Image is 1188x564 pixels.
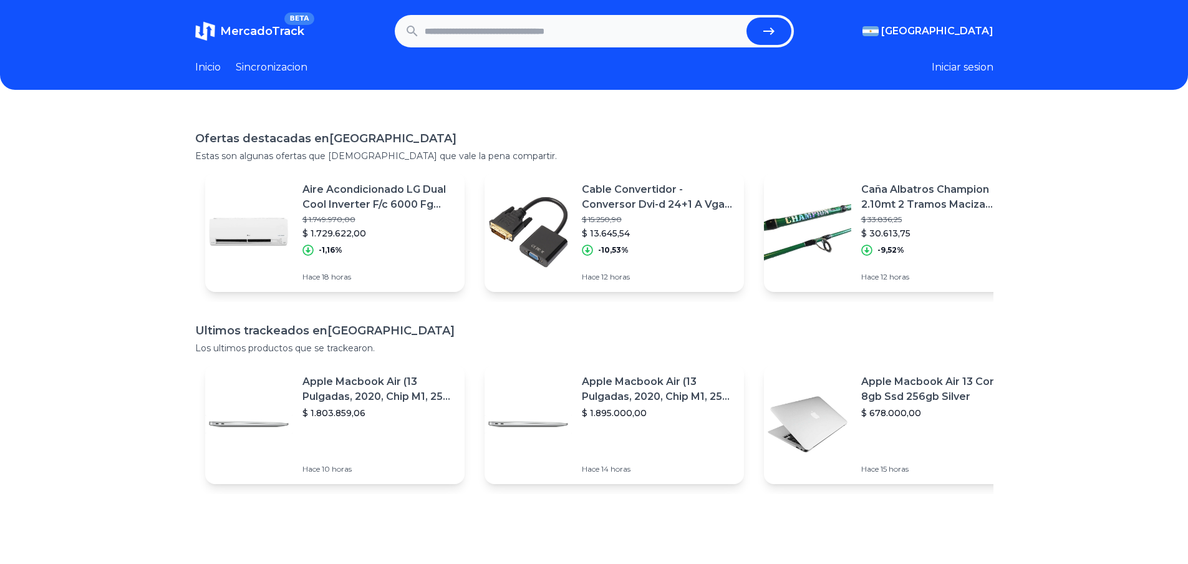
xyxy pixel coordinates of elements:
p: Hace 14 horas [582,464,734,474]
p: Hace 12 horas [861,272,1013,282]
img: Featured image [485,381,572,468]
button: Iniciar sesion [932,60,993,75]
img: Featured image [485,188,572,276]
p: Hace 15 horas [861,464,1013,474]
p: -9,52% [877,245,904,255]
img: Argentina [862,26,879,36]
p: -1,16% [319,245,342,255]
img: MercadoTrack [195,21,215,41]
img: Featured image [205,188,292,276]
p: Apple Macbook Air (13 Pulgadas, 2020, Chip M1, 256 Gb De Ssd, 8 Gb De Ram) - Plata [302,374,455,404]
button: [GEOGRAPHIC_DATA] [862,24,993,39]
a: MercadoTrackBETA [195,21,304,41]
p: Apple Macbook Air (13 Pulgadas, 2020, Chip M1, 256 Gb De Ssd, 8 Gb De Ram) - Plata [582,374,734,404]
h1: Ultimos trackeados en [GEOGRAPHIC_DATA] [195,322,993,339]
p: Hace 10 horas [302,464,455,474]
a: Featured imageApple Macbook Air (13 Pulgadas, 2020, Chip M1, 256 Gb De Ssd, 8 Gb De Ram) - Plata$... [205,364,465,484]
a: Inicio [195,60,221,75]
p: Hace 12 horas [582,272,734,282]
h1: Ofertas destacadas en [GEOGRAPHIC_DATA] [195,130,993,147]
a: Featured imageApple Macbook Air (13 Pulgadas, 2020, Chip M1, 256 Gb De Ssd, 8 Gb De Ram) - Plata$... [485,364,744,484]
img: Featured image [205,381,292,468]
p: $ 30.613,75 [861,227,1013,240]
img: Featured image [764,188,851,276]
p: -10,53% [598,245,629,255]
p: Los ultimos productos que se trackearon. [195,342,993,354]
p: $ 1.729.622,00 [302,227,455,240]
p: Estas son algunas ofertas que [DEMOGRAPHIC_DATA] que vale la pena compartir. [195,150,993,162]
p: Aire Acondicionado LG Dual Cool Inverter F/c 6000 Fg Wifi [302,182,455,212]
a: Featured imageCable Convertidor - Conversor Dvi-d 24+1 A Vga Adaptador$ 15.250,90$ 13.645,54-10,5... [485,172,744,292]
p: $ 33.836,25 [861,215,1013,225]
p: $ 1.895.000,00 [582,407,734,419]
p: $ 678.000,00 [861,407,1013,419]
p: Hace 18 horas [302,272,455,282]
a: Featured imageCaña Albatros Champion 2.10mt 2 Tramos Maciza Pesca Variada$ 33.836,25$ 30.613,75-9... [764,172,1023,292]
a: Featured imageAire Acondicionado LG Dual Cool Inverter F/c 6000 Fg Wifi$ 1.749.970,00$ 1.729.622,... [205,172,465,292]
img: Featured image [764,381,851,468]
p: $ 15.250,90 [582,215,734,225]
span: BETA [284,12,314,25]
p: $ 1.803.859,06 [302,407,455,419]
p: Caña Albatros Champion 2.10mt 2 Tramos Maciza Pesca Variada [861,182,1013,212]
span: [GEOGRAPHIC_DATA] [881,24,993,39]
p: Cable Convertidor - Conversor Dvi-d 24+1 A Vga Adaptador [582,182,734,212]
a: Featured imageApple Macbook Air 13 Core I5 8gb Ssd 256gb Silver$ 678.000,00Hace 15 horas [764,364,1023,484]
span: MercadoTrack [220,24,304,38]
p: Apple Macbook Air 13 Core I5 8gb Ssd 256gb Silver [861,374,1013,404]
a: Sincronizacion [236,60,307,75]
p: $ 13.645,54 [582,227,734,240]
p: $ 1.749.970,00 [302,215,455,225]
